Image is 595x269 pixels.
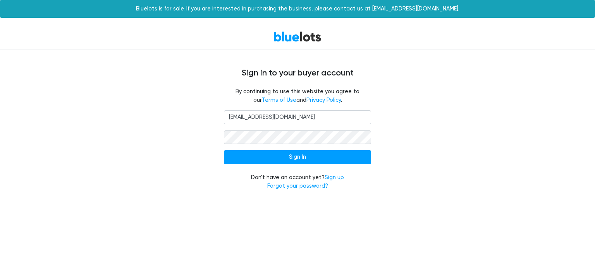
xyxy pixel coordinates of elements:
[267,183,328,189] a: Forgot your password?
[325,174,344,181] a: Sign up
[224,110,371,124] input: Email
[262,97,296,103] a: Terms of Use
[306,97,341,103] a: Privacy Policy
[273,31,322,42] a: BlueLots
[65,68,530,78] h4: Sign in to your buyer account
[224,173,371,190] div: Don't have an account yet?
[224,150,371,164] input: Sign In
[224,87,371,104] fieldset: By continuing to use this website you agree to our and .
